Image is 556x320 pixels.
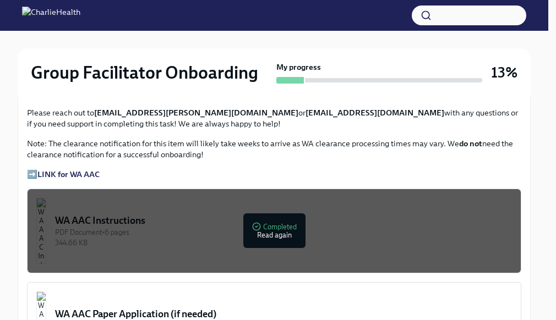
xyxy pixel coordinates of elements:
div: 344.66 KB [55,238,512,248]
div: WA AAC Instructions [55,214,512,227]
img: WA AAC Instructions [36,198,46,264]
img: CharlieHealth [22,7,80,24]
h2: Group Facilitator Onboarding [31,62,258,84]
strong: My progress [276,62,321,73]
p: ➡️ [27,169,521,180]
div: PDF Document • 6 pages [55,227,512,238]
strong: [EMAIL_ADDRESS][DOMAIN_NAME] [306,108,444,118]
p: Please reach out to or with any questions or if you need support in completing this task! We are ... [27,107,521,129]
strong: LINK for WA AAC [37,169,100,179]
strong: do not [459,139,482,148]
p: Note: The clearance notification for this item will likely take weeks to arrive as WA clearance p... [27,138,521,160]
strong: [EMAIL_ADDRESS][PERSON_NAME][DOMAIN_NAME] [94,108,298,118]
h3: 13% [491,63,517,82]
